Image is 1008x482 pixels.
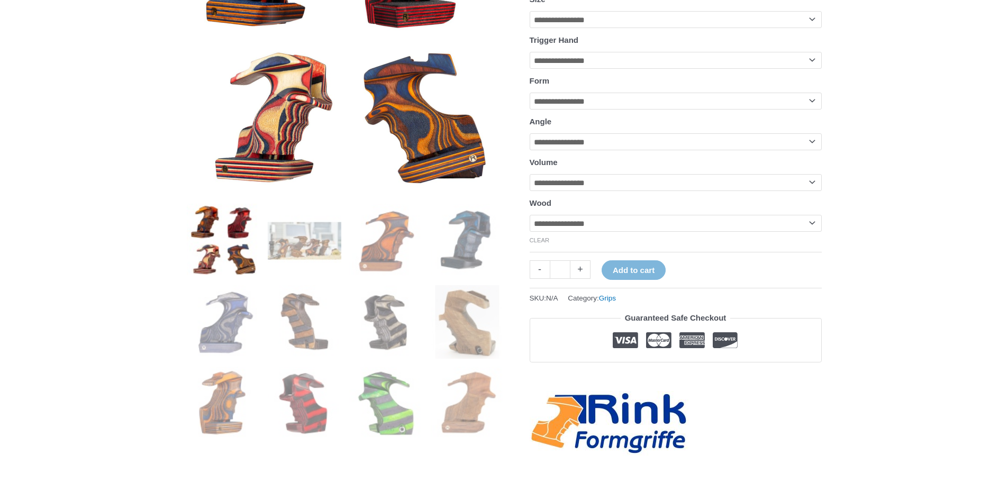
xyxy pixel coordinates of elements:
label: Angle [530,117,552,126]
img: Rink Air Pistol Grip - Image 3 [349,204,423,277]
span: Category: [568,292,616,305]
span: N/A [546,294,558,302]
img: Rink Air Pistol Grip [187,204,260,277]
a: Rink-Formgriffe [530,391,688,456]
iframe: Customer reviews powered by Trustpilot [530,370,822,383]
a: + [570,260,591,279]
img: Rink Air Pistol Grip - Image 10 [268,367,341,440]
label: Form [530,76,550,85]
img: Rink Air Pistol Grip - Image 6 [268,285,341,359]
img: Rink Air Pistol Grip - Image 9 [187,367,260,440]
input: Product quantity [550,260,570,279]
img: Rink Air Pistol Grip - Image 5 [187,285,260,359]
span: SKU: [530,292,558,305]
img: Rink Air Pistol Grip - Image 12 [431,367,504,440]
img: Rink Air Pistol Grip - Image 11 [349,367,423,440]
label: Volume [530,158,558,167]
img: Rink Air Pistol Grip - Image 2 [268,204,341,277]
button: Add to cart [602,260,666,280]
img: Rink Air Pistol Grip - Image 7 [349,285,423,359]
img: Rink Air Pistol Grip - Image 4 [431,204,504,277]
a: Grips [599,294,616,302]
img: Rink Air Pistol Grip - Image 8 [431,285,504,359]
a: Clear options [530,237,550,243]
a: - [530,260,550,279]
label: Wood [530,198,551,207]
legend: Guaranteed Safe Checkout [621,311,731,325]
label: Trigger Hand [530,35,579,44]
